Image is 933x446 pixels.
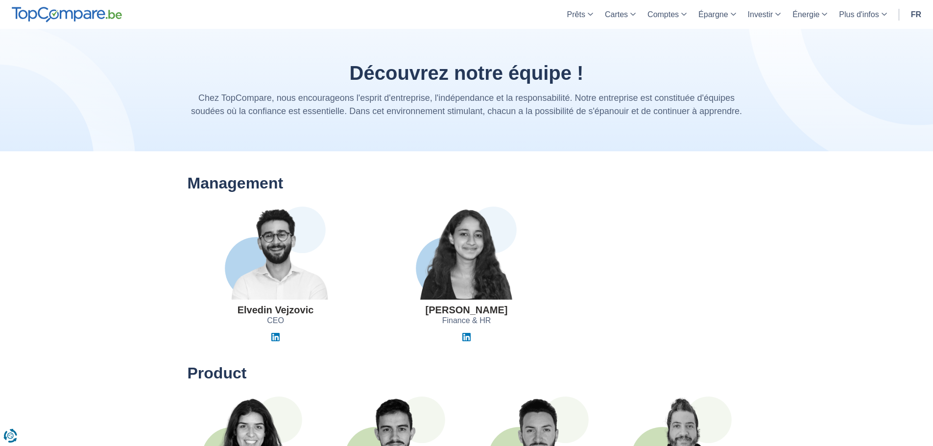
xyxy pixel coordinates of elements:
[188,175,746,192] h2: Management
[442,315,491,327] span: Finance & HR
[188,92,746,118] p: Chez TopCompare, nous encourageons l'esprit d'entreprise, l'indépendance et la responsabilité. No...
[238,305,314,315] h3: Elvedin Vejzovic
[12,7,122,23] img: TopCompare
[188,62,746,84] h1: Découvrez notre équipe !
[462,333,471,341] img: Linkedin Jihane El Khyari
[188,365,746,382] h2: Product
[271,333,280,341] img: Linkedin Elvedin Vejzovic
[267,315,284,327] span: CEO
[213,207,338,300] img: Elvedin Vejzovic
[405,207,528,300] img: Jihane El Khyari
[426,305,508,315] h3: [PERSON_NAME]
